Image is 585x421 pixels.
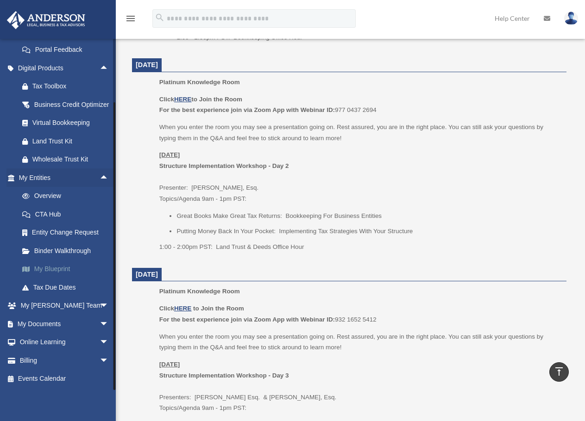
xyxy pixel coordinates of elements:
[174,305,191,312] a: HERE
[176,210,560,222] li: Great Books Make Great Tax Returns: Bookkeeping For Business Entities
[13,150,123,169] a: Wholesale Trust Kit
[32,136,111,147] div: Land Trust Kit
[13,187,123,205] a: Overview
[159,151,180,158] u: [DATE]
[13,41,123,59] a: Portal Feedback
[125,13,136,24] i: menu
[6,315,123,333] a: My Documentsarrow_drop_down
[159,162,289,169] b: Structure Implementation Workshop - Day 2
[159,79,240,86] span: Platinum Knowledge Room
[159,96,242,103] b: Click to Join the Room
[125,16,136,24] a: menu
[100,333,118,352] span: arrow_drop_down
[159,361,180,368] u: [DATE]
[159,372,289,379] b: Structure Implementation Workshop - Day 3
[32,117,111,129] div: Virtual Bookkeeping
[100,297,118,316] span: arrow_drop_down
[13,95,123,114] a: Business Credit Optimizer
[13,278,123,297] a: Tax Due Dates
[32,80,111,92] div: Tax Toolbox
[159,303,560,325] p: 932 1652 5412
[100,351,118,370] span: arrow_drop_down
[554,366,565,377] i: vertical_align_top
[549,362,569,382] a: vertical_align_top
[159,316,335,323] b: For the best experience join via Zoom App with Webinar ID:
[100,59,118,78] span: arrow_drop_up
[6,297,123,315] a: My [PERSON_NAME] Teamarrow_drop_down
[6,351,123,370] a: Billingarrow_drop_down
[136,61,158,68] span: [DATE]
[159,241,560,253] p: 1:00 - 2:00pm PST: Land Trust & Deeds Office Hour
[13,132,123,150] a: Land Trust Kit
[32,154,111,165] div: Wholesale Trust Kit
[13,77,123,96] a: Tax Toolbox
[6,168,123,187] a: My Entitiesarrow_drop_up
[193,305,244,312] b: to Join the Room
[6,59,123,77] a: Digital Productsarrow_drop_up
[159,288,240,295] span: Platinum Knowledge Room
[176,226,560,237] li: Putting Money Back In Your Pocket: Implementing Tax Strategies With Your Structure
[159,305,193,312] b: Click
[155,12,165,23] i: search
[6,333,123,352] a: Online Learningarrow_drop_down
[4,11,88,29] img: Anderson Advisors Platinum Portal
[159,149,560,204] p: Presenter: [PERSON_NAME], Esq. Topics/Agenda 9am - 1pm PST:
[6,370,123,388] a: Events Calendar
[564,12,578,25] img: User Pic
[13,241,123,260] a: Binder Walkthrough
[13,205,123,223] a: CTA Hub
[13,114,123,132] a: Virtual Bookkeeping
[100,315,118,334] span: arrow_drop_down
[159,106,335,113] b: For the best experience join via Zoom App with Webinar ID:
[159,122,560,143] p: When you enter the room you may see a presentation going on. Rest assured, you are in the right p...
[32,99,111,111] div: Business Credit Optimizer
[13,223,123,242] a: Entity Change Request
[159,359,560,414] p: Presenters: [PERSON_NAME] Esq. & [PERSON_NAME], Esq. Topics/Agenda 9am - 1pm PST:
[13,260,123,279] a: My Blueprint
[136,271,158,278] span: [DATE]
[159,331,560,353] p: When you enter the room you may see a presentation going on. Rest assured, you are in the right p...
[159,94,560,116] p: 977 0437 2694
[100,168,118,187] span: arrow_drop_up
[174,96,191,103] a: HERE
